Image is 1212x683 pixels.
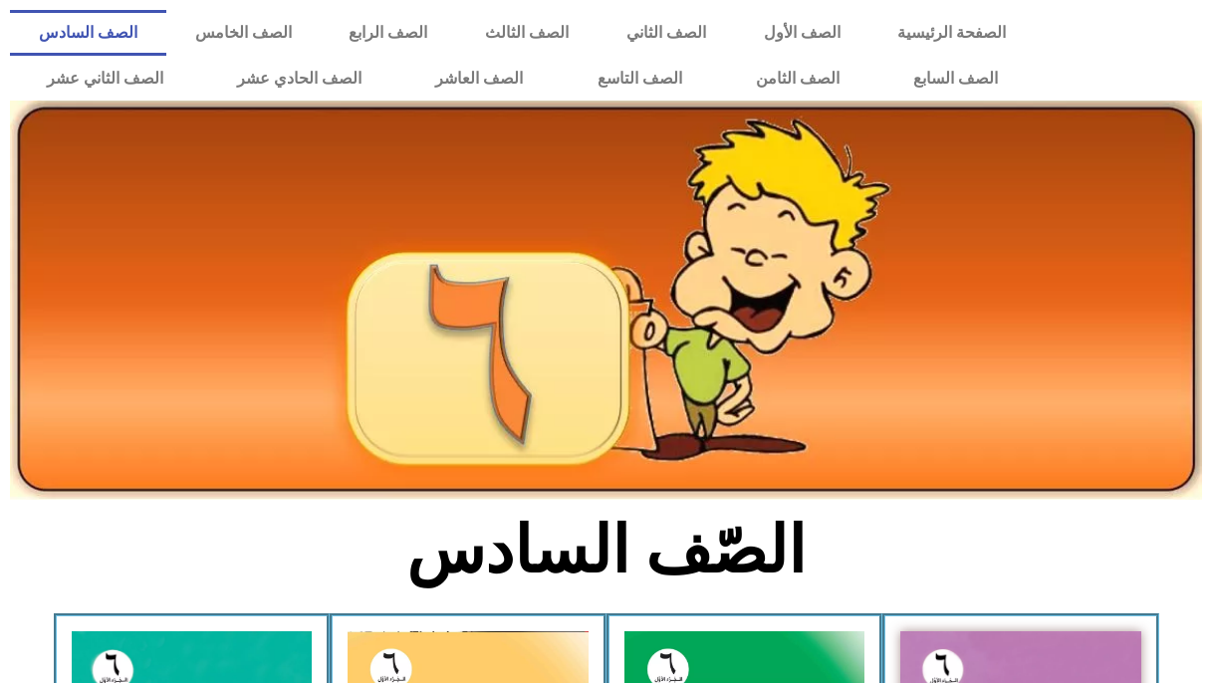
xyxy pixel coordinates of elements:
a: الصفحة الرئيسية [868,10,1035,56]
a: الصف الثالث [456,10,598,56]
a: الصف الثامن [719,56,876,102]
a: الصف التاسع [561,56,719,102]
a: الصف الخامس [166,10,321,56]
h2: الصّف السادس [277,512,935,589]
a: الصف السابع [876,56,1035,102]
a: الصف السادس [10,10,166,56]
a: الصف الثاني [598,10,735,56]
a: الصف الأول [735,10,869,56]
a: الصف الثاني عشر [10,56,200,102]
a: الصف الحادي عشر [200,56,398,102]
a: الصف العاشر [398,56,560,102]
a: الصف الرابع [320,10,456,56]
